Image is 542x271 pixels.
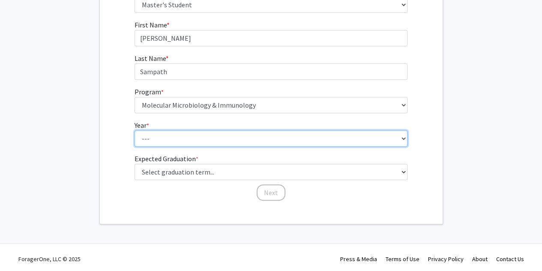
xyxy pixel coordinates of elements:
label: Program [135,87,164,97]
a: Terms of Use [386,255,419,263]
a: Press & Media [340,255,377,263]
span: Last Name [135,54,166,63]
button: Next [257,184,285,201]
span: First Name [135,21,167,29]
label: Expected Graduation [135,154,198,164]
label: Year [135,120,149,130]
a: About [472,255,488,263]
a: Contact Us [496,255,524,263]
iframe: Chat [6,232,36,265]
a: Privacy Policy [428,255,464,263]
